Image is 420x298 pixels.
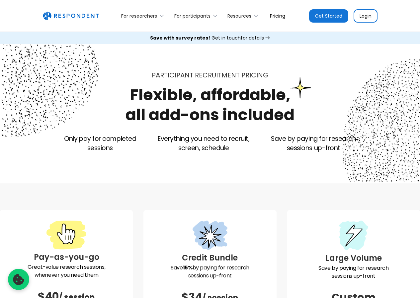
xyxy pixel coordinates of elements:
[150,35,210,41] strong: Save with survey rates!
[64,134,136,153] p: Only pay for completed sessions
[224,8,265,24] div: Resources
[183,264,193,271] strong: 15%
[152,70,240,80] span: Participant recruitment
[354,9,378,23] a: Login
[293,264,415,280] p: Save by paying for research sessions up-front
[293,252,415,264] h3: Large Volume
[126,84,294,126] h1: Flexible, affordable, all add-ons included
[170,8,223,24] div: For participants
[118,8,170,24] div: For researchers
[43,12,99,20] img: Untitled UI logotext
[5,263,127,279] p: Great-value research sessions, whenever you need them
[149,264,271,280] p: Save by paying for research sessions up-front
[241,70,268,80] span: PRICING
[158,134,249,153] p: Everything you need to recruit, screen, schedule
[309,9,348,23] a: Get Started
[150,35,264,41] div: for details
[211,35,241,41] span: Get in touch
[43,12,99,20] a: home
[5,251,127,263] h3: Pay-as-you-go
[121,13,157,19] div: For researchers
[271,134,356,153] p: Save by paying for research sessions up-front
[149,252,271,264] h3: Credit Bundle
[174,13,210,19] div: For participants
[265,8,291,24] a: Pricing
[227,13,251,19] div: Resources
